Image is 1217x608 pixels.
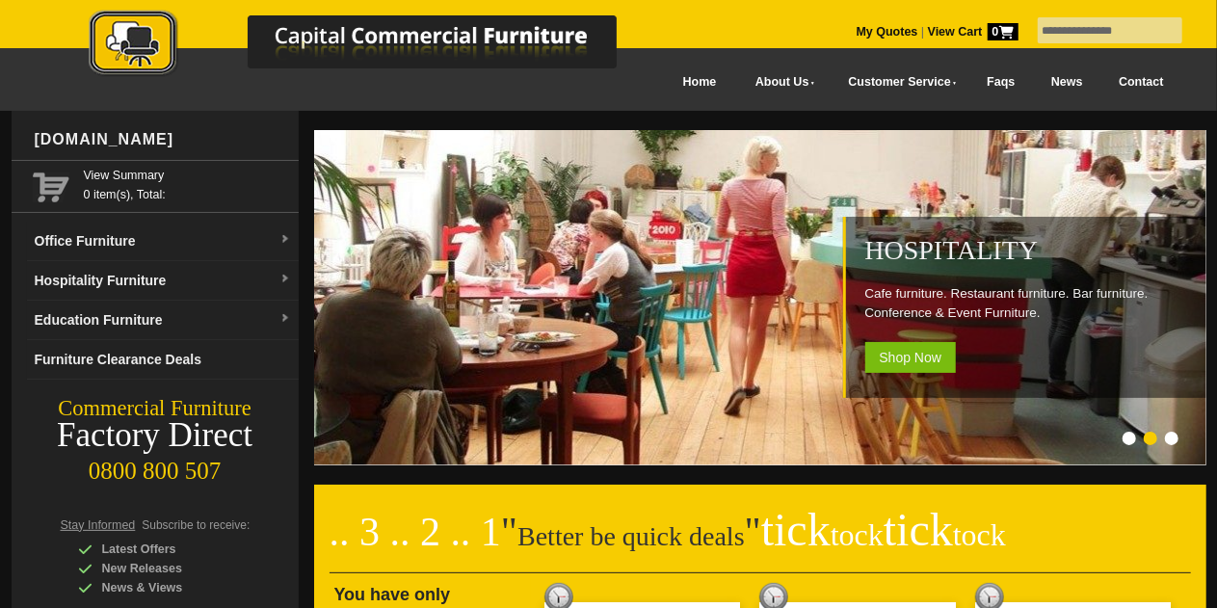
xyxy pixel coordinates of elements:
[734,61,827,104] a: About Us
[279,234,291,246] img: dropdown
[27,301,299,340] a: Education Furnituredropdown
[12,448,299,485] div: 0800 800 507
[12,422,299,449] div: Factory Direct
[36,10,710,86] a: Capital Commercial Furniture Logo
[969,61,1034,104] a: Faqs
[1165,432,1178,445] li: Page dot 3
[84,166,291,201] span: 0 item(s), Total:
[865,236,1197,265] h2: Hospitality
[953,517,1006,552] span: tock
[61,518,136,532] span: Stay Informed
[761,504,1006,555] span: tick tick
[745,510,1006,554] span: "
[924,25,1018,39] a: View Cart0
[330,515,1191,573] h2: Better be quick deals
[827,61,968,104] a: Customer Service
[27,222,299,261] a: Office Furnituredropdown
[831,517,884,552] span: tock
[501,510,517,554] span: "
[314,130,1210,465] img: Hospitality
[142,518,250,532] span: Subscribe to receive:
[78,559,261,578] div: New Releases
[928,25,1019,39] strong: View Cart
[27,340,299,380] a: Furniture Clearance Deals
[279,313,291,325] img: dropdown
[27,261,299,301] a: Hospitality Furnituredropdown
[1144,432,1157,445] li: Page dot 2
[857,25,918,39] a: My Quotes
[279,274,291,285] img: dropdown
[84,166,291,185] a: View Summary
[1100,61,1181,104] a: Contact
[865,342,957,373] span: Shop Now
[12,395,299,422] div: Commercial Furniture
[1123,432,1136,445] li: Page dot 1
[865,284,1197,323] p: Cafe furniture. Restaurant furniture. Bar furniture. Conference & Event Furniture.
[27,111,299,169] div: [DOMAIN_NAME]
[334,585,451,604] span: You have only
[988,23,1019,40] span: 0
[36,10,710,80] img: Capital Commercial Furniture Logo
[78,540,261,559] div: Latest Offers
[1033,61,1100,104] a: News
[330,510,502,554] span: .. 3 .. 2 .. 1
[78,578,261,597] div: News & Views
[314,455,1210,468] a: Hospitality Cafe furniture. Restaurant furniture. Bar furniture. Conference & Event Furniture. Sh...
